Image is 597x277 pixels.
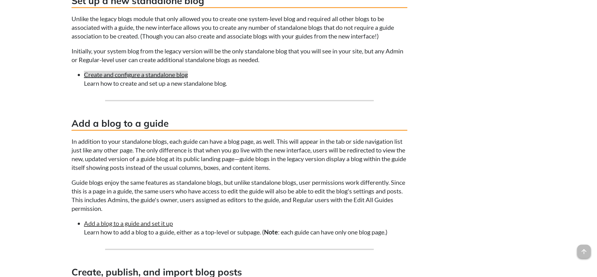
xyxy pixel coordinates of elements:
a: Create and configure a standalone blog [84,71,188,78]
p: Unlike the legacy blogs module that only allowed you to create one system-level blog and required... [72,14,407,40]
h3: Add a blog to a guide [72,117,407,131]
p: Guide blogs enjoy the same features as standalone blogs, but unlike standalone blogs, user permis... [72,178,407,213]
a: arrow_upward [577,245,591,253]
a: Add a blog to a guide and set it up [84,220,173,227]
p: Initially, your system blog from the legacy version will be the only standalone blog that you wil... [72,47,407,64]
p: In addition to your standalone blogs, each guide can have a blog page, as well. This will appear ... [72,137,407,172]
li: Learn how to add a blog to a guide, either as a top-level or subpage. ( : each guide can have onl... [84,219,407,236]
li: Learn how to create and set up a new standalone blog. [84,70,407,88]
strong: Note [264,228,278,236]
span: arrow_upward [577,245,591,258]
